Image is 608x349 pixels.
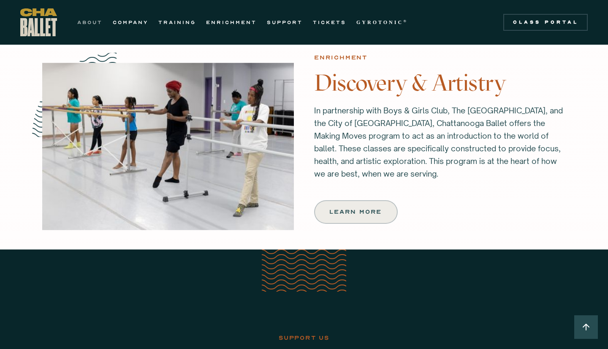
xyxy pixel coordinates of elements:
a: GYROTONIC® [356,17,408,27]
sup: ® [403,19,408,23]
a: ENRICHMENT [206,17,257,27]
a: COMPANY [113,17,148,27]
a: TRAINING [158,17,196,27]
a: SUPPORT [267,17,303,27]
a: ABOUT [77,17,103,27]
a: Learn more [314,200,398,224]
div: ENRICHMENT [314,53,367,63]
div: Class Portal [508,19,583,26]
a: home [20,8,57,36]
div: support us [279,333,329,343]
h4: Discovery & Artistry [314,70,566,96]
div: Learn more [330,207,382,217]
strong: GYROTONIC [356,19,403,25]
p: In partnership with Boys & Girls Club, The [GEOGRAPHIC_DATA], and the City of [GEOGRAPHIC_DATA], ... [314,104,566,180]
a: Class Portal [503,14,588,31]
a: TICKETS [313,17,346,27]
